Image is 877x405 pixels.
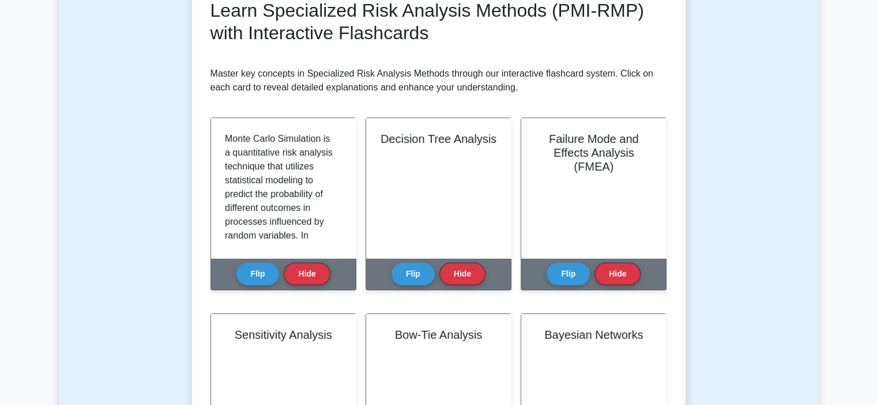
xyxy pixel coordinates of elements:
[594,263,641,285] button: Hide
[392,263,435,285] button: Flip
[535,328,652,342] h2: Bayesian Networks
[535,132,652,173] h2: Failure Mode and Effects Analysis (FMEA)
[225,328,342,342] h2: Sensitivity Analysis
[210,67,667,94] p: Master key concepts in Specialized Risk Analysis Methods through our interactive flashcard system...
[236,263,280,285] button: Flip
[380,132,497,146] h2: Decision Tree Analysis
[380,328,497,342] h2: Bow-Tie Analysis
[547,263,590,285] button: Flip
[439,263,485,285] button: Hide
[284,263,330,285] button: Hide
